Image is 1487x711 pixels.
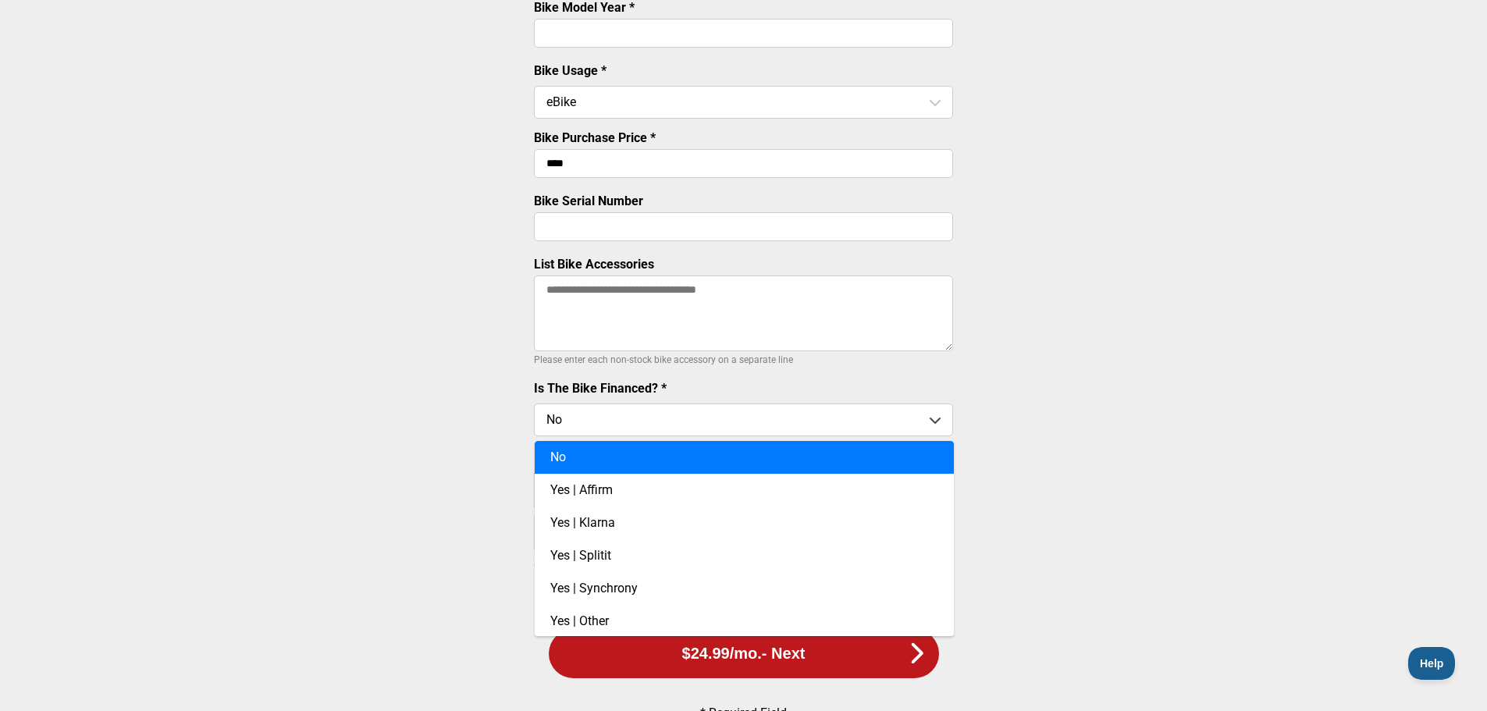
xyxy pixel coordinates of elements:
[534,381,667,396] label: Is The Bike Financed? *
[534,471,953,510] div: Coverage + Protect - $ 24.99 /mo.
[534,257,654,272] label: List Bike Accessories
[535,605,954,638] div: Yes | Other
[534,194,643,208] label: Bike Serial Number
[535,441,954,474] div: No
[535,539,954,572] div: Yes | Splitit
[535,507,954,539] div: Yes | Klarna
[534,581,953,617] div: Add Another Bike
[730,645,762,663] span: /mo.
[534,448,953,463] label: (select one)
[534,350,953,369] p: Please enter each non-stock bike accessory on a separate line
[534,448,678,463] strong: BikeInsure Plan Options *
[1408,647,1456,680] iframe: Toggle Customer Support
[535,474,954,507] div: Yes | Affirm
[535,572,954,605] div: Yes | Synchrony
[534,130,656,145] label: Bike Purchase Price *
[534,514,953,553] div: Coverage Only - $16.99 /mo.
[534,63,607,78] label: Bike Usage *
[549,629,939,678] button: $24.99/mo.- Next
